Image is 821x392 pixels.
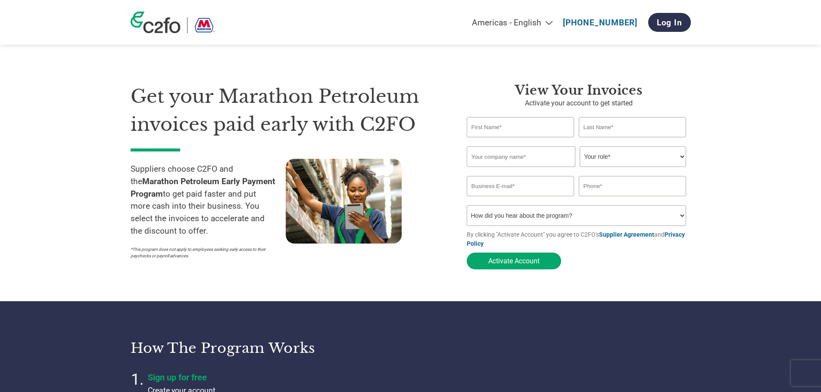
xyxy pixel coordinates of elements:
[194,17,215,33] img: Marathon Petroleum
[131,340,400,357] h3: How the program works
[467,230,691,248] p: By clicking "Activate Account" you agree to C2FO's and
[131,246,277,259] p: *This program does not apply to employees seeking early access to their paychecks or payroll adva...
[579,176,687,196] input: Phone*
[467,138,574,143] div: Invalid first name or first name is too long
[467,146,575,167] input: Your company name*
[131,176,275,199] strong: Marathon Petroleum Early Payment Program
[467,176,574,196] input: Invalid Email format
[467,83,691,98] h3: View Your Invoices
[467,98,691,108] p: Activate your account to get started
[131,12,181,33] img: c2fo logo
[467,197,574,202] div: Inavlid Email Address
[467,253,561,269] button: Activate Account
[467,168,687,173] div: Invalid company name or company name is too long
[131,163,286,238] p: Suppliers choose C2FO and the to get paid faster and put more cash into their business. You selec...
[579,117,687,137] input: Last Name*
[579,197,687,202] div: Inavlid Phone Number
[563,18,637,28] a: [PHONE_NUMBER]
[580,146,686,167] select: Title/Role
[148,372,363,383] h4: Sign up for free
[579,138,687,143] div: Invalid last name or last name is too long
[599,231,654,238] a: Supplier Agreement
[467,117,574,137] input: First Name*
[467,231,685,247] a: Privacy Policy
[131,83,441,138] h1: Get your Marathon Petroleum invoices paid early with C2FO
[286,159,402,244] img: supply chain worker
[648,13,691,32] a: Log In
